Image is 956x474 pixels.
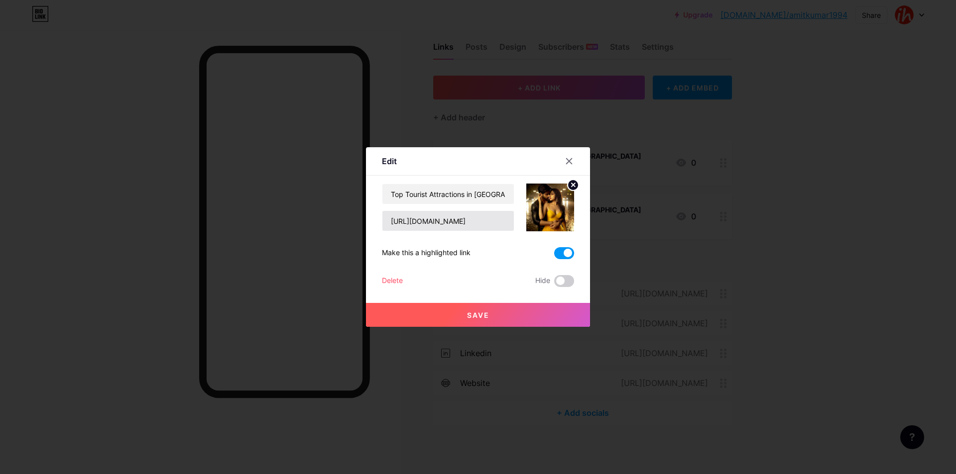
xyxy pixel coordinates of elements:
input: URL [382,211,514,231]
input: Title [382,184,514,204]
span: Save [467,311,489,319]
button: Save [366,303,590,327]
img: link_thumbnail [526,184,574,231]
div: Delete [382,275,403,287]
div: Make this a highlighted link [382,247,471,259]
div: Edit [382,155,397,167]
span: Hide [535,275,550,287]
